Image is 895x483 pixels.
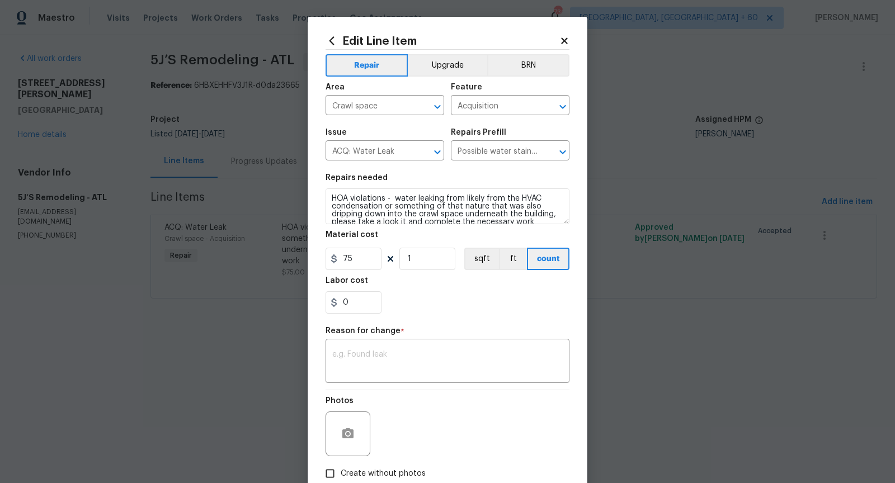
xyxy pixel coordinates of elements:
[555,99,571,115] button: Open
[326,277,368,285] h5: Labor cost
[408,54,488,77] button: Upgrade
[451,129,506,136] h5: Repairs Prefill
[430,144,445,160] button: Open
[326,188,569,224] textarea: HOA violations - water leaking from likely from the HVAC condensation or something of that nature...
[326,83,345,91] h5: Area
[527,248,569,270] button: count
[326,174,388,182] h5: Repairs needed
[555,144,571,160] button: Open
[326,231,378,239] h5: Material cost
[326,327,401,335] h5: Reason for change
[341,468,426,480] span: Create without photos
[326,35,559,47] h2: Edit Line Item
[464,248,499,270] button: sqft
[430,99,445,115] button: Open
[451,83,482,91] h5: Feature
[499,248,527,270] button: ft
[326,54,408,77] button: Repair
[487,54,569,77] button: BRN
[326,397,354,405] h5: Photos
[326,129,347,136] h5: Issue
